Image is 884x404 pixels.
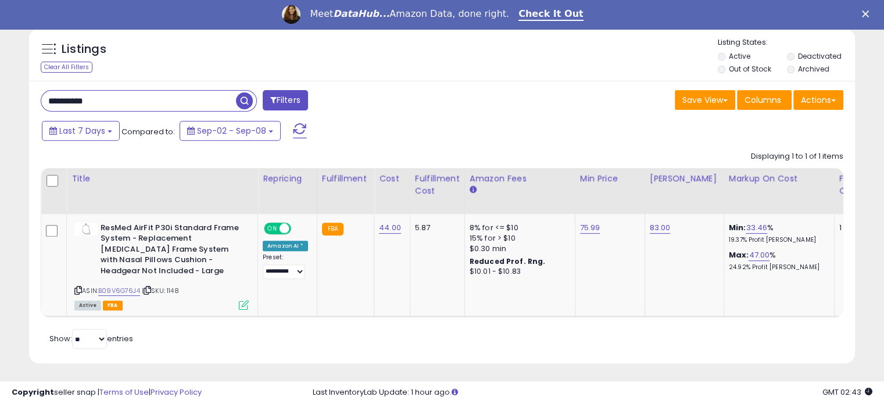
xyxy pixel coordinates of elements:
[310,8,509,20] div: Meet Amazon Data, done right.
[470,267,566,277] div: $10.01 - $10.83
[333,8,389,19] i: DataHub...
[12,387,54,398] strong: Copyright
[797,51,841,61] label: Deactivated
[518,8,584,21] a: Check It Out
[470,233,566,244] div: 15% for > $10
[729,250,825,271] div: %
[580,222,600,234] a: 75.99
[839,223,875,233] div: 1
[470,244,566,254] div: $0.30 min
[322,223,343,235] small: FBA
[729,173,829,185] div: Markup on Cost
[470,185,477,195] small: Amazon Fees.
[62,41,106,58] h5: Listings
[49,333,133,344] span: Show: entries
[41,62,92,73] div: Clear All Filters
[745,94,781,106] span: Columns
[99,387,149,398] a: Terms of Use
[42,121,120,141] button: Last 7 Days
[74,301,101,310] span: All listings currently available for purchase on Amazon
[379,222,401,234] a: 44.00
[729,263,825,271] p: 24.92% Profit [PERSON_NAME]
[580,173,640,185] div: Min Price
[729,51,750,61] label: Active
[839,173,879,197] div: Fulfillable Quantity
[313,387,872,398] div: Last InventoryLab Update: 1 hour ago.
[142,286,179,295] span: | SKU: 1148
[74,223,249,309] div: ASIN:
[675,90,735,110] button: Save View
[729,64,771,74] label: Out of Stock
[822,387,872,398] span: 2025-09-16 02:43 GMT
[101,223,242,280] b: ResMed AirFit P30i Standard Frame System - Replacement [MEDICAL_DATA] Frame System with Nasal Pil...
[470,223,566,233] div: 8% for <= $10
[729,223,825,244] div: %
[322,173,369,185] div: Fulfillment
[265,223,280,233] span: ON
[263,253,308,280] div: Preset:
[650,222,671,234] a: 83.00
[793,90,843,110] button: Actions
[59,125,105,137] span: Last 7 Days
[470,256,546,266] b: Reduced Prof. Rng.
[121,126,175,137] span: Compared to:
[729,249,749,260] b: Max:
[862,10,874,17] div: Close
[180,121,281,141] button: Sep-02 - Sep-08
[746,222,767,234] a: 33.46
[98,286,140,296] a: B09V6G76J4
[263,90,308,110] button: Filters
[74,223,98,235] img: 21c++xya8PL._SL40_.jpg
[289,223,308,233] span: OFF
[12,387,202,398] div: seller snap | |
[650,173,719,185] div: [PERSON_NAME]
[718,37,855,48] p: Listing States:
[263,241,308,251] div: Amazon AI *
[151,387,202,398] a: Privacy Policy
[282,5,300,24] img: Profile image for Georgie
[724,168,834,214] th: The percentage added to the cost of goods (COGS) that forms the calculator for Min & Max prices.
[729,236,825,244] p: 19.37% Profit [PERSON_NAME]
[415,223,456,233] div: 5.87
[470,173,570,185] div: Amazon Fees
[197,125,266,137] span: Sep-02 - Sep-08
[749,249,770,261] a: 47.00
[71,173,253,185] div: Title
[263,173,312,185] div: Repricing
[797,64,829,74] label: Archived
[737,90,792,110] button: Columns
[751,151,843,162] div: Displaying 1 to 1 of 1 items
[103,301,123,310] span: FBA
[415,173,460,197] div: Fulfillment Cost
[379,173,405,185] div: Cost
[729,222,746,233] b: Min:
